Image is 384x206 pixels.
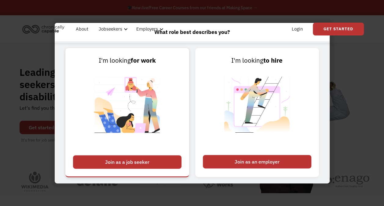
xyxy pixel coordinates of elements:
a: home [20,22,69,36]
div: Jobseekers [99,25,122,33]
a: About [72,19,92,39]
div: Jobseekers [95,19,130,39]
strong: for work [131,56,156,64]
strong: to hire [263,56,283,64]
div: I'm looking [203,56,311,65]
img: Chronically Capable Personalized Job Matching [89,65,165,152]
a: Login [288,19,307,39]
div: Employers [133,19,165,39]
div: Employers [136,25,158,33]
a: Get Started [313,23,364,35]
a: I'm lookingto hireJoin as an employer [195,48,319,177]
div: I'm looking [73,56,181,65]
a: I'm lookingfor workJoin as a job seeker [65,48,189,177]
div: Join as a job seeker [73,155,181,169]
div: Join as an employer [203,155,311,168]
img: Chronically Capable logo [20,22,66,36]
